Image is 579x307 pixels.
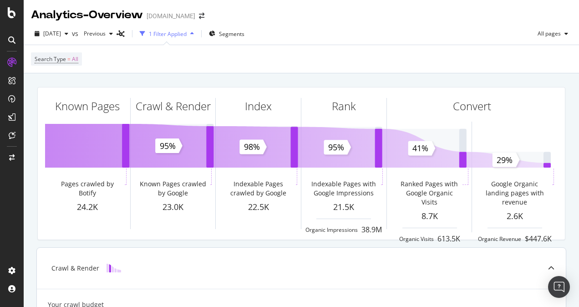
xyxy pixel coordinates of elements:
[72,29,80,38] span: vs
[534,26,572,41] button: All pages
[219,30,244,38] span: Segments
[147,11,195,20] div: [DOMAIN_NAME]
[51,264,99,273] div: Crawl & Render
[67,55,71,63] span: =
[548,276,570,298] div: Open Intercom Messenger
[308,179,379,198] div: Indexable Pages with Google Impressions
[534,30,561,37] span: All pages
[131,201,216,213] div: 23.0K
[332,98,356,114] div: Rank
[43,30,61,37] span: 2025 Aug. 31st
[305,226,358,234] div: Organic Impressions
[301,201,386,213] div: 21.5K
[199,13,204,19] div: arrow-right-arrow-left
[51,179,123,198] div: Pages crawled by Botify
[55,98,120,114] div: Known Pages
[35,55,66,63] span: Search Type
[31,7,143,23] div: Analytics - Overview
[205,26,248,41] button: Segments
[216,201,301,213] div: 22.5K
[137,179,208,198] div: Known Pages crawled by Google
[107,264,121,272] img: block-icon
[245,98,272,114] div: Index
[136,98,211,114] div: Crawl & Render
[80,30,106,37] span: Previous
[45,201,130,213] div: 24.2K
[72,53,78,66] span: All
[80,26,117,41] button: Previous
[361,225,382,235] div: 38.9M
[223,179,294,198] div: Indexable Pages crawled by Google
[31,26,72,41] button: [DATE]
[149,30,187,38] div: 1 Filter Applied
[136,26,198,41] button: 1 Filter Applied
